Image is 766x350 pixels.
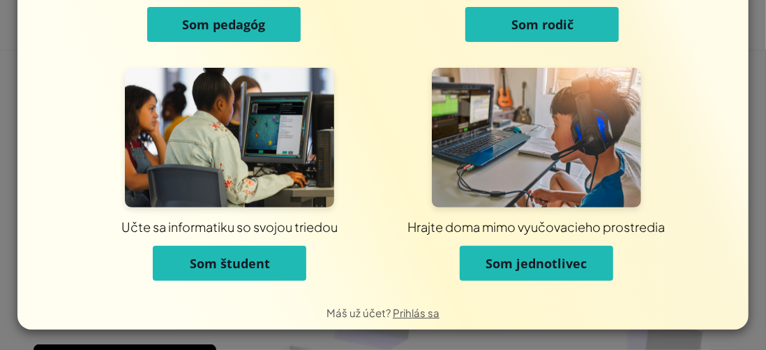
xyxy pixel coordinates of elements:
[465,7,619,42] button: Som rodič
[190,255,270,272] font: Som študent
[432,68,641,207] img: Pre jednotlivcov
[153,246,306,281] button: Som študent
[326,306,391,319] font: Máš už účet?
[393,306,440,319] a: Prihlás sa
[121,219,338,235] font: Učte sa informatiku so svojou triedou
[125,68,334,207] img: Pre študentov
[486,255,587,272] font: Som jednotlivec
[511,16,573,33] font: Som rodič
[460,246,613,281] button: Som jednotlivec
[147,7,301,42] button: Som pedagóg
[407,219,665,235] font: Hrajte doma mimo vyučovacieho prostredia
[182,16,265,33] font: Som pedagóg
